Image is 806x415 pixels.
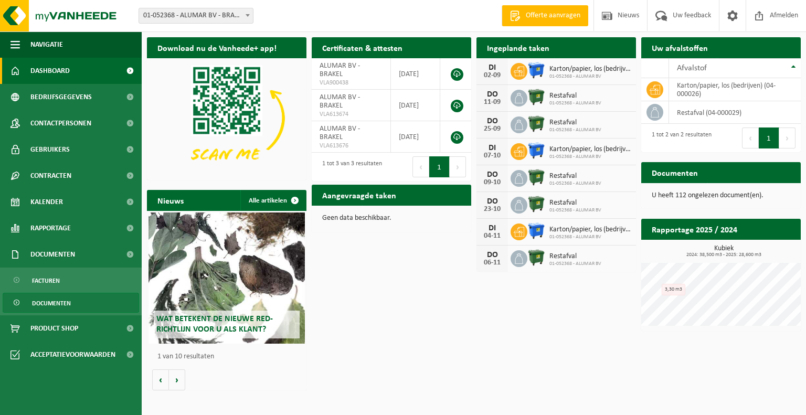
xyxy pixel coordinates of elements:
[527,249,545,267] img: WB-1100-HPE-GN-01
[549,65,631,73] span: Karton/papier, los (bedrijven)
[482,206,503,213] div: 23-10
[391,90,440,121] td: [DATE]
[169,369,185,390] button: Volgende
[320,125,360,141] span: ALUMAR BV - BRAKEL
[759,127,779,148] button: 1
[320,93,360,110] span: ALUMAR BV - BRAKEL
[30,241,75,268] span: Documenten
[742,127,759,148] button: Previous
[779,127,796,148] button: Next
[523,10,583,21] span: Offerte aanvragen
[641,37,718,58] h2: Uw afvalstoffen
[482,152,503,159] div: 07-10
[677,64,707,72] span: Afvalstof
[482,90,503,99] div: DO
[527,168,545,186] img: WB-1100-HPE-GN-01
[312,185,407,205] h2: Aangevraagde taken
[450,156,466,177] button: Next
[30,110,91,136] span: Contactpersonen
[549,226,631,234] span: Karton/papier, los (bedrijven)
[320,142,383,150] span: VLA613676
[152,369,169,390] button: Vorige
[147,190,194,210] h2: Nieuws
[147,37,287,58] h2: Download nu de Vanheede+ app!
[527,195,545,213] img: WB-1100-HPE-GN-01
[429,156,450,177] button: 1
[549,145,631,154] span: Karton/papier, los (bedrijven)
[482,72,503,79] div: 02-09
[549,252,601,261] span: Restafval
[317,155,382,178] div: 1 tot 3 van 3 resultaten
[549,154,631,160] span: 01-052368 - ALUMAR BV
[669,101,801,124] td: restafval (04-000029)
[646,245,801,258] h3: Kubiek
[641,219,748,239] h2: Rapportage 2025 / 2024
[549,261,601,267] span: 01-052368 - ALUMAR BV
[30,58,70,84] span: Dashboard
[32,293,71,313] span: Documenten
[30,136,70,163] span: Gebruikers
[30,84,92,110] span: Bedrijfsgegevens
[549,92,601,100] span: Restafval
[240,190,305,211] a: Alle artikelen
[549,180,601,187] span: 01-052368 - ALUMAR BV
[412,156,429,177] button: Previous
[527,115,545,133] img: WB-1100-HPE-GN-01
[549,119,601,127] span: Restafval
[391,58,440,90] td: [DATE]
[641,162,708,183] h2: Documenten
[3,270,139,290] a: Facturen
[482,63,503,72] div: DI
[482,117,503,125] div: DO
[312,37,413,58] h2: Certificaten & attesten
[482,232,503,240] div: 04-11
[482,259,503,267] div: 06-11
[320,79,383,87] span: VLA900438
[30,315,78,342] span: Product Shop
[322,215,461,222] p: Geen data beschikbaar.
[320,62,360,78] span: ALUMAR BV - BRAKEL
[30,342,115,368] span: Acceptatievoorwaarden
[482,171,503,179] div: DO
[527,88,545,106] img: WB-1100-HPE-GN-01
[549,73,631,80] span: 01-052368 - ALUMAR BV
[482,125,503,133] div: 25-09
[139,8,253,23] span: 01-052368 - ALUMAR BV - BRAKEL
[549,199,601,207] span: Restafval
[662,284,685,295] div: 3,30 m3
[723,239,800,260] a: Bekijk rapportage
[482,197,503,206] div: DO
[549,234,631,240] span: 01-052368 - ALUMAR BV
[549,172,601,180] span: Restafval
[320,110,383,119] span: VLA613674
[549,207,601,214] span: 01-052368 - ALUMAR BV
[669,78,801,101] td: karton/papier, los (bedrijven) (04-000026)
[527,142,545,159] img: WB-1100-HPE-BE-01
[30,215,71,241] span: Rapportage
[391,121,440,153] td: [DATE]
[30,163,71,189] span: Contracten
[482,99,503,106] div: 11-09
[549,127,601,133] span: 01-052368 - ALUMAR BV
[156,315,273,333] span: Wat betekent de nieuwe RED-richtlijn voor u als klant?
[30,31,63,58] span: Navigatie
[482,224,503,232] div: DI
[482,144,503,152] div: DI
[32,271,60,291] span: Facturen
[30,189,63,215] span: Kalender
[646,126,712,150] div: 1 tot 2 van 2 resultaten
[482,251,503,259] div: DO
[147,58,306,178] img: Download de VHEPlus App
[139,8,253,24] span: 01-052368 - ALUMAR BV - BRAKEL
[502,5,588,26] a: Offerte aanvragen
[3,293,139,313] a: Documenten
[527,222,545,240] img: WB-1100-HPE-BE-01
[549,100,601,107] span: 01-052368 - ALUMAR BV
[527,61,545,79] img: WB-1100-HPE-BE-01
[652,192,790,199] p: U heeft 112 ongelezen document(en).
[646,252,801,258] span: 2024: 38,500 m3 - 2025: 28,600 m3
[476,37,560,58] h2: Ingeplande taken
[157,353,301,360] p: 1 van 10 resultaten
[482,179,503,186] div: 09-10
[149,212,305,344] a: Wat betekent de nieuwe RED-richtlijn voor u als klant?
